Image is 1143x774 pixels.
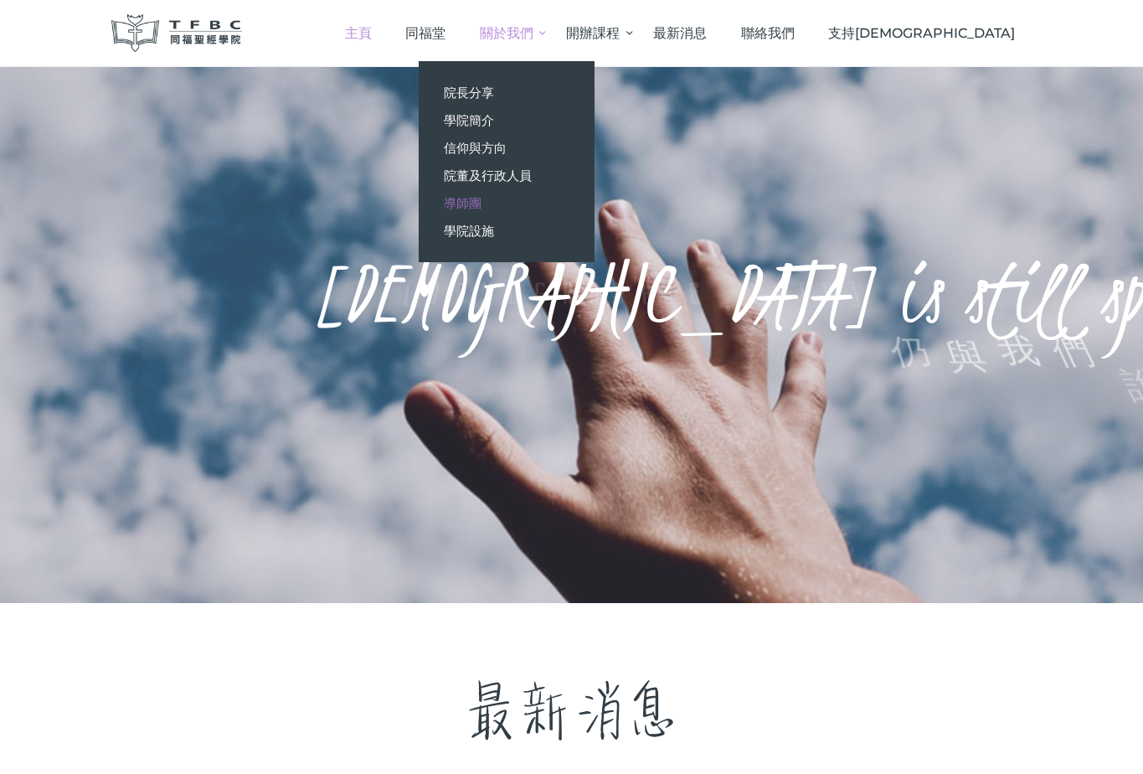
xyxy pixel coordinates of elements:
[444,223,494,239] span: 學院設施
[463,8,550,58] a: 關於我們
[419,106,595,134] a: 學院簡介
[566,25,620,41] span: 開辦課程
[444,195,481,211] span: 導師團
[811,8,1032,58] a: 支持[DEMOGRAPHIC_DATA]
[389,8,463,58] a: 同福堂
[992,334,1059,366] div: 我
[887,336,951,368] div: 仍
[444,112,494,128] span: 學院簡介
[653,25,707,41] span: 最新消息
[1046,336,1115,368] div: 們
[941,340,1007,372] div: 與
[549,8,636,58] a: 開辦課程
[405,25,445,41] span: 同福堂
[828,25,1015,41] span: 支持[DEMOGRAPHIC_DATA]
[419,162,595,189] a: 院董及行政人員
[419,189,595,217] a: 導師團
[480,25,533,41] span: 關於我們
[419,79,595,106] a: 院長分享
[327,8,389,58] a: 主頁
[444,140,507,156] span: 信仰與方向
[111,662,1032,761] p: 最新消息
[419,134,595,162] a: 信仰與方向
[723,8,811,58] a: 聯絡我們
[741,25,795,41] span: 聯絡我們
[444,85,494,101] span: 院長分享
[444,168,532,183] span: 院董及行政人員
[636,8,724,58] a: 最新消息
[111,14,242,52] img: 同福聖經學院 TFBC
[345,25,372,41] span: 主頁
[419,217,595,245] a: 學院設施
